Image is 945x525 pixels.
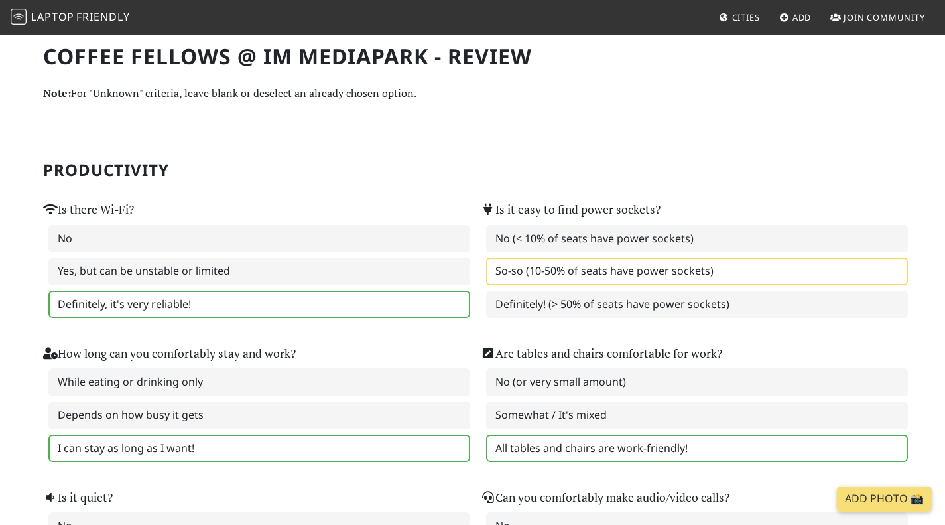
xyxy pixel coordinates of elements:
[43,161,903,180] h2: Productivity
[48,435,470,463] label: I can stay as long as I want!
[486,368,908,396] label: No (or very small amount)
[774,5,817,29] a: Add
[486,402,908,429] label: Somewhat / It's mixed
[486,258,908,285] label: So-so (10-50% of seats have power sockets)
[11,6,130,29] a: LaptopFriendly LaptopFriendly
[31,9,74,24] span: Laptop
[43,85,903,102] p: For "Unknown" criteria, leave blank or deselect an already chosen option.
[837,487,932,512] a: Add Photo 📸
[486,435,908,463] label: All tables and chairs are work-friendly!
[486,225,908,253] label: No (< 10% of seats have power sockets)
[43,86,71,100] strong: Note:
[48,291,470,319] label: Definitely, it's very reliable!
[486,291,908,319] label: Definitely! (> 50% of seats have power sockets)
[43,200,134,219] label: Is there Wi-Fi?
[732,11,760,23] span: Cities
[48,368,470,396] label: While eating or drinking only
[481,488,729,507] label: Can you comfortably make audio/video calls?
[43,344,296,363] label: How long can you comfortably stay and work?
[844,11,925,23] span: Join Community
[825,5,930,29] a: Join Community
[43,488,113,507] label: Is it quiet?
[48,225,470,253] label: No
[48,258,470,285] label: Yes, but can be unstable or limited
[43,44,903,69] h1: Coffee Fellows @ Im Mediapark - Review
[481,344,722,363] label: Are tables and chairs comfortable for work?
[76,9,129,24] span: Friendly
[481,200,661,219] label: Is it easy to find power sockets?
[48,402,470,429] label: Depends on how busy it gets
[714,5,765,29] a: Cities
[792,11,812,23] span: Add
[11,9,27,25] img: LaptopFriendly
